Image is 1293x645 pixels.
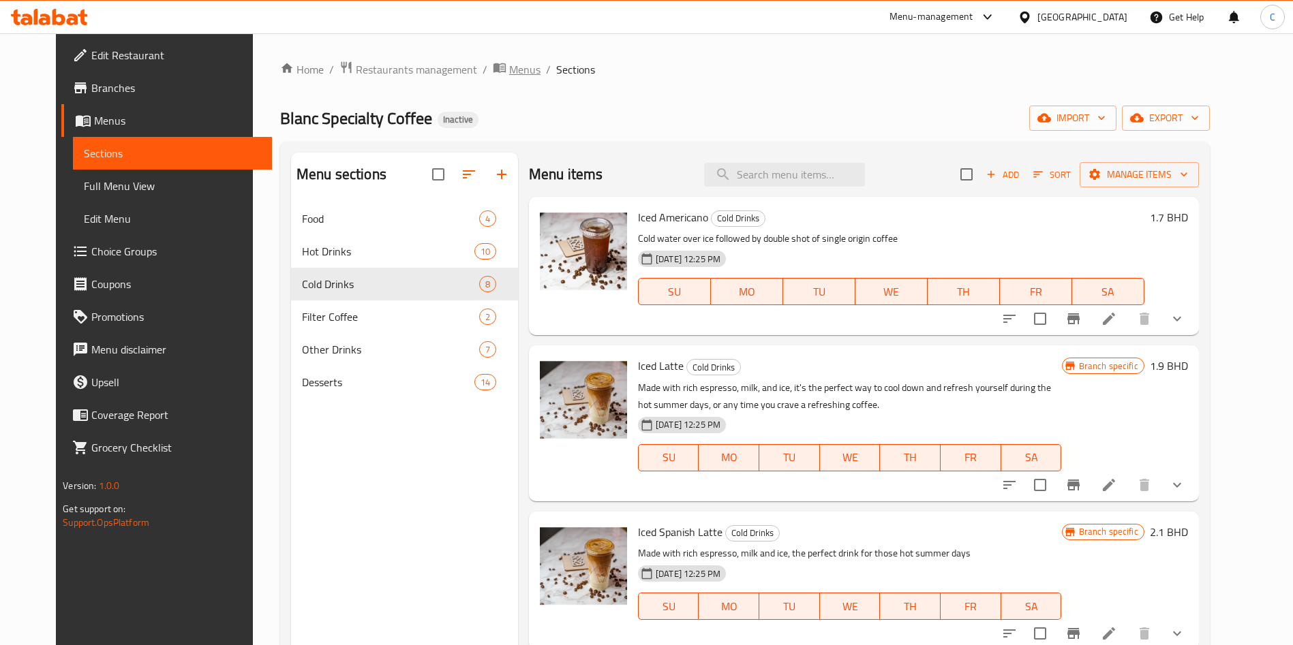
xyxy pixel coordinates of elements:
button: Branch-specific-item [1057,302,1090,335]
span: Add [984,167,1021,183]
p: Made with rich espresso, milk and ice, the perfect drink for those hot summer days [638,545,1062,562]
button: TH [880,444,941,471]
a: Choice Groups [61,235,272,268]
div: Other Drinks [302,341,479,358]
span: Add item [981,164,1024,185]
span: Iced Latte [638,356,684,376]
button: FR [941,444,1001,471]
a: Menu disclaimer [61,333,272,366]
span: Menus [94,112,261,129]
span: Choice Groups [91,243,261,259]
nav: breadcrumb [280,61,1210,78]
span: Select to update [1026,304,1054,333]
div: [GEOGRAPHIC_DATA] [1037,10,1127,25]
span: WE [861,282,922,302]
a: Grocery Checklist [61,431,272,464]
div: Other Drinks7 [291,333,518,366]
div: Filter Coffee [302,309,479,325]
span: Iced Americano [638,207,708,227]
span: export [1133,110,1199,127]
span: MO [704,447,754,467]
span: TH [885,447,935,467]
span: TH [933,282,994,302]
a: Edit menu item [1101,311,1117,327]
button: TU [783,278,855,305]
div: items [479,210,496,227]
button: SU [638,278,711,305]
a: Edit Restaurant [61,39,272,72]
button: SU [638,444,699,471]
div: items [479,276,496,292]
span: Sort items [1024,164,1080,185]
button: SA [1072,278,1144,305]
h2: Menu items [529,164,603,185]
span: Edit Menu [84,210,261,227]
button: sort-choices [993,302,1026,335]
span: Food [302,210,479,227]
button: TU [759,593,820,620]
div: Desserts14 [291,366,518,398]
svg: Show Choices [1169,477,1185,493]
button: show more [1161,469,1193,501]
a: Menus [61,104,272,137]
button: FR [941,593,1001,620]
a: Edit menu item [1101,477,1117,493]
a: Edit Menu [73,202,272,235]
span: Inactive [438,114,478,125]
button: delete [1128,302,1161,335]
span: Upsell [91,374,261,390]
button: Add section [485,158,518,191]
span: Cold Drinks [726,525,779,541]
span: Menu disclaimer [91,341,261,358]
a: Promotions [61,300,272,333]
span: Sections [84,145,261,161]
button: TH [880,593,941,620]
svg: Show Choices [1169,625,1185,642]
span: Desserts [302,374,474,390]
span: 8 [480,278,496,291]
a: Menus [493,61,541,78]
span: Iced Spanish Latte [638,522,722,542]
span: import [1040,110,1106,127]
h6: 1.9 BHD [1150,356,1188,375]
button: TH [928,278,1000,305]
a: Full Menu View [73,170,272,202]
div: Cold Drinks [725,525,780,541]
span: SA [1078,282,1139,302]
a: Sections [73,137,272,170]
span: Sort [1033,167,1071,183]
button: MO [711,278,783,305]
span: FR [946,447,996,467]
span: SU [644,282,705,302]
span: [DATE] 12:25 PM [650,567,726,580]
a: Home [280,61,324,78]
span: 4 [480,213,496,225]
input: search [704,163,865,187]
button: sort-choices [993,469,1026,501]
img: Iced Latte [540,356,627,443]
button: SU [638,593,699,620]
span: TU [765,447,815,467]
button: WE [855,278,928,305]
img: Iced Spanish Latte [540,522,627,610]
div: Hot Drinks10 [291,235,518,268]
button: Sort [1030,164,1074,185]
span: MO [716,282,778,302]
a: Support.OpsPlatform [63,514,149,531]
span: [DATE] 12:25 PM [650,253,726,266]
button: Manage items [1080,162,1199,187]
button: export [1122,106,1210,131]
a: Branches [61,72,272,104]
span: Sort sections [453,158,485,191]
span: FR [946,597,996,616]
span: Menus [509,61,541,78]
nav: Menu sections [291,197,518,404]
span: Branch specific [1074,360,1144,373]
div: Filter Coffee2 [291,300,518,333]
div: Hot Drinks [302,243,474,259]
button: Add [981,164,1024,185]
span: Cold Drinks [687,360,740,375]
span: Full Menu View [84,178,261,194]
span: Blanc Specialty Coffee [280,103,432,133]
span: Manage items [1091,166,1188,183]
